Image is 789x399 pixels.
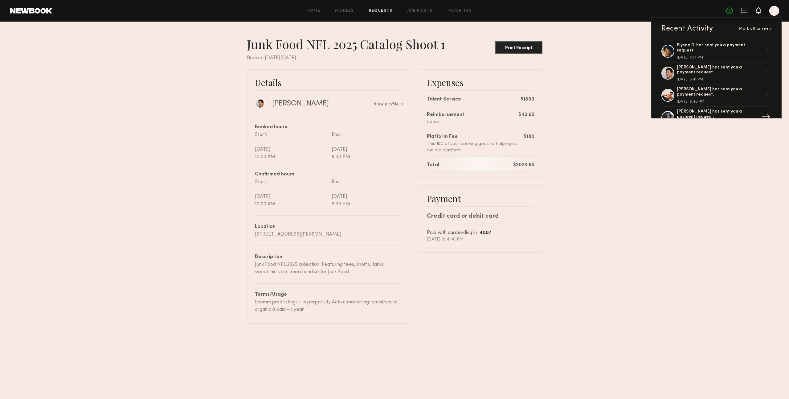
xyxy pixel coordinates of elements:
[759,109,773,125] div: →
[677,56,757,60] div: [DATE] 7:54 PM
[513,162,534,169] div: $2023.65
[677,78,757,81] div: [DATE] 6:41 PM
[677,87,757,97] div: [PERSON_NAME] has sent you a payment request.
[427,96,461,103] div: Talent Service
[677,65,757,76] div: [PERSON_NAME] has sent you a payment request.
[498,46,540,50] div: Print Receipt
[247,36,450,52] div: Junk Food NFL 2025 Catalog Shoot 1
[521,96,534,103] div: $1800
[255,171,403,178] div: Confirmed hours
[255,261,403,276] div: Junk Food NFL 2025 collection. Featuring tees, shorts, tanks sweatshirts etc. merchandise for Jun...
[427,77,534,88] div: Expenses
[661,107,771,129] a: [PERSON_NAME] has sent you a payment request.→
[255,231,403,238] div: [STREET_ADDRESS][PERSON_NAME]
[427,133,524,141] div: Platform Fee
[407,9,433,13] a: Job Posts
[369,9,393,13] a: Requests
[661,25,713,32] div: Recent Activity
[757,87,771,103] div: →
[427,212,534,221] div: Credit card or debit card
[255,291,403,298] div: Terms/Usage
[757,43,771,59] div: →
[769,6,779,16] a: J
[255,124,403,131] div: Booked hours
[661,84,771,107] a: [PERSON_NAME] has sent you a payment request.[DATE] 6:40 PM→
[739,27,771,31] span: Mark all as seen
[255,178,329,208] div: Start: [DATE] 10:00 AM
[427,111,464,119] div: Reimbursement
[427,193,534,204] div: Payment
[677,43,757,53] div: Elysee D. has sent you a payment request.
[518,111,534,119] div: $43.65
[427,119,464,125] div: Ubers
[272,99,329,108] div: [PERSON_NAME]
[255,298,403,313] div: Ecomm prod listings - in perpetuity Active marketing: email/social organic & paid - 1 year
[329,178,403,208] div: End: [DATE] 6:30 PM
[427,141,524,154] div: This 10% of your booking goes to helping us run our platform
[255,253,403,261] div: Description
[427,229,534,237] div: Paid with card ending in
[661,63,771,85] a: [PERSON_NAME] has sent you a payment request.[DATE] 6:41 PM→
[255,77,403,88] div: Details
[255,223,403,231] div: Location
[255,131,329,161] div: Start: [DATE] 10:00 AM
[757,65,771,81] div: →
[374,102,403,107] a: View profile
[247,54,542,62] div: Booked [DATE][DATE]
[495,41,542,54] button: Print Receipt
[448,9,472,13] a: Favorites
[307,9,321,13] a: Home
[335,9,354,13] a: Models
[329,131,403,161] div: End: [DATE] 6:30 PM
[427,237,534,242] div: [DATE] 9:14:46 PM
[677,100,757,104] div: [DATE] 6:40 PM
[427,162,439,169] div: Total
[677,109,757,120] div: [PERSON_NAME] has sent you a payment request.
[479,231,492,235] b: 4007
[524,133,534,141] div: $180
[661,40,771,63] a: Elysee D. has sent you a payment request.[DATE] 7:54 PM→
